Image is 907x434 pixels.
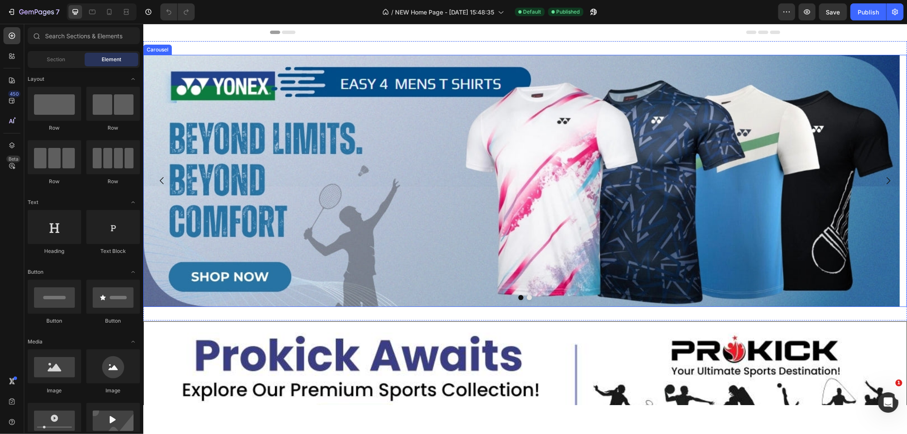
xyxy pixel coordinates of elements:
span: Published [557,8,580,16]
span: Toggle open [126,265,140,279]
span: Toggle open [126,72,140,86]
button: Save [819,3,847,20]
div: Undo/Redo [160,3,195,20]
div: Row [28,178,81,185]
div: Beta [6,156,20,162]
span: Button [28,268,43,276]
button: Carousel Next Arrow [733,145,757,169]
iframe: Design area [143,24,907,405]
iframe: Intercom live chat [878,392,898,413]
button: Publish [850,3,886,20]
span: Text [28,199,38,206]
span: Toggle open [126,335,140,349]
span: NEW Home Page - [DATE] 15:48:35 [395,8,495,17]
span: Toggle open [126,196,140,209]
p: 7 [56,7,60,17]
span: 1 [896,380,902,386]
div: Row [86,124,140,132]
button: Dot [384,271,389,276]
span: Section [47,56,65,63]
div: Image [86,387,140,394]
button: Dot [375,271,380,276]
div: Carousel [2,22,27,30]
div: 450 [8,91,20,97]
div: Button [28,317,81,325]
div: Row [28,124,81,132]
div: Image [28,387,81,394]
span: Element [102,56,121,63]
div: Text Block [86,247,140,255]
span: Save [826,9,840,16]
span: Default [523,8,541,16]
button: 7 [3,3,63,20]
input: Search Sections & Elements [28,27,140,44]
span: Media [28,338,43,346]
span: Layout [28,75,44,83]
div: Heading [28,247,81,255]
div: Button [86,317,140,325]
div: Row [86,178,140,185]
span: / [392,8,394,17]
div: Publish [858,8,879,17]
